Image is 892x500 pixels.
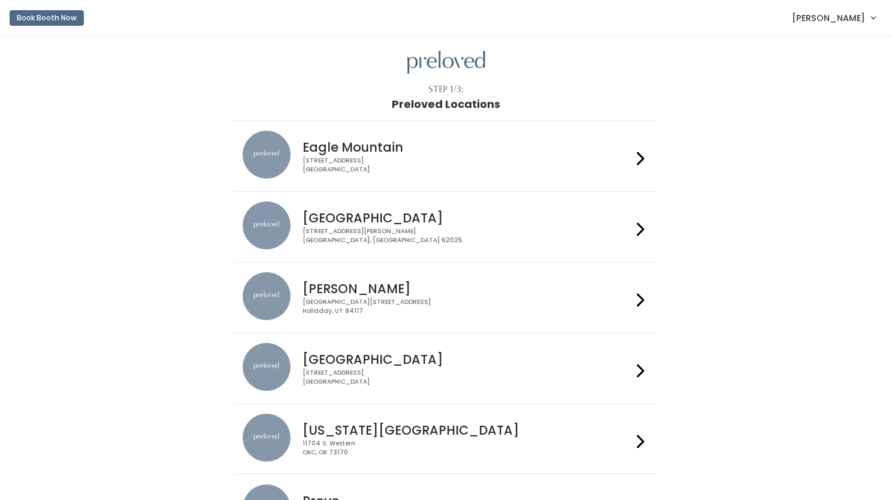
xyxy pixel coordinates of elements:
div: [STREET_ADDRESS][PERSON_NAME] [GEOGRAPHIC_DATA], [GEOGRAPHIC_DATA] 62025 [303,227,632,245]
a: preloved location Eagle Mountain [STREET_ADDRESS][GEOGRAPHIC_DATA] [243,131,649,182]
h1: Preloved Locations [392,98,500,110]
h4: [US_STATE][GEOGRAPHIC_DATA] [303,423,632,437]
div: Step 1/3: [428,83,464,96]
img: preloved location [243,414,291,462]
img: preloved logo [407,51,485,74]
span: [PERSON_NAME] [792,11,865,25]
img: preloved location [243,201,291,249]
div: 11704 S. Western OKC, OK 73170 [303,439,632,457]
a: preloved location [US_STATE][GEOGRAPHIC_DATA] 11704 S. WesternOKC, OK 73170 [243,414,649,465]
a: preloved location [GEOGRAPHIC_DATA] [STREET_ADDRESS][PERSON_NAME][GEOGRAPHIC_DATA], [GEOGRAPHIC_D... [243,201,649,252]
h4: [GEOGRAPHIC_DATA] [303,353,632,366]
a: Book Booth Now [10,5,84,31]
img: preloved location [243,272,291,320]
h4: [PERSON_NAME] [303,282,632,296]
img: preloved location [243,131,291,179]
div: [STREET_ADDRESS] [GEOGRAPHIC_DATA] [303,156,632,174]
a: [PERSON_NAME] [780,5,887,31]
button: Book Booth Now [10,10,84,26]
a: preloved location [GEOGRAPHIC_DATA] [STREET_ADDRESS][GEOGRAPHIC_DATA] [243,343,649,394]
div: [GEOGRAPHIC_DATA][STREET_ADDRESS] Holladay, UT 84117 [303,298,632,315]
img: preloved location [243,343,291,391]
a: preloved location [PERSON_NAME] [GEOGRAPHIC_DATA][STREET_ADDRESS]Holladay, UT 84117 [243,272,649,323]
h4: Eagle Mountain [303,140,632,154]
h4: [GEOGRAPHIC_DATA] [303,211,632,225]
div: [STREET_ADDRESS] [GEOGRAPHIC_DATA] [303,369,632,386]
